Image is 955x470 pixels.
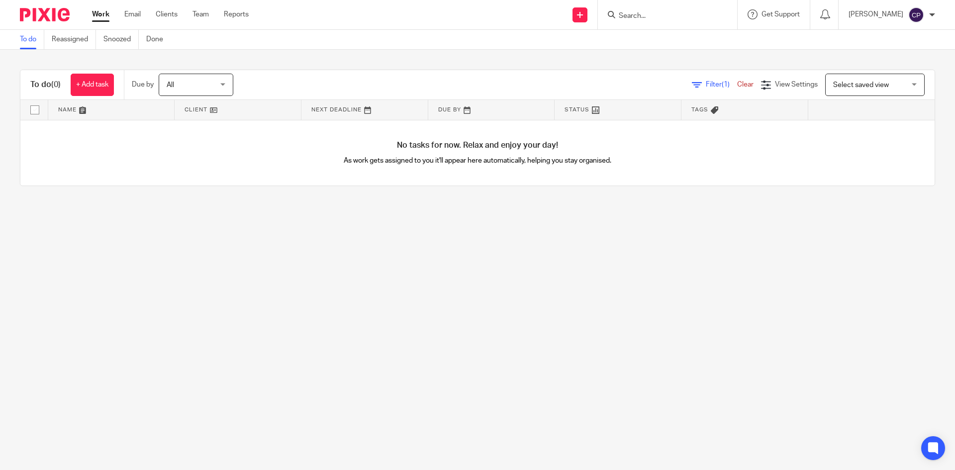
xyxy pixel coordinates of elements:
p: As work gets assigned to you it'll appear here automatically, helping you stay organised. [249,156,706,166]
a: Clear [737,81,754,88]
a: Email [124,9,141,19]
span: (0) [51,81,61,89]
a: Clients [156,9,178,19]
p: [PERSON_NAME] [849,9,903,19]
span: All [167,82,174,89]
h1: To do [30,80,61,90]
a: To do [20,30,44,49]
a: Reports [224,9,249,19]
img: Pixie [20,8,70,21]
span: View Settings [775,81,818,88]
a: Team [192,9,209,19]
img: svg%3E [908,7,924,23]
span: Filter [706,81,737,88]
span: (1) [722,81,730,88]
p: Due by [132,80,154,90]
a: Snoozed [103,30,139,49]
a: Work [92,9,109,19]
a: Reassigned [52,30,96,49]
span: Get Support [762,11,800,18]
span: Select saved view [833,82,889,89]
input: Search [618,12,707,21]
h4: No tasks for now. Relax and enjoy your day! [20,140,935,151]
span: Tags [691,107,708,112]
a: + Add task [71,74,114,96]
a: Done [146,30,171,49]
